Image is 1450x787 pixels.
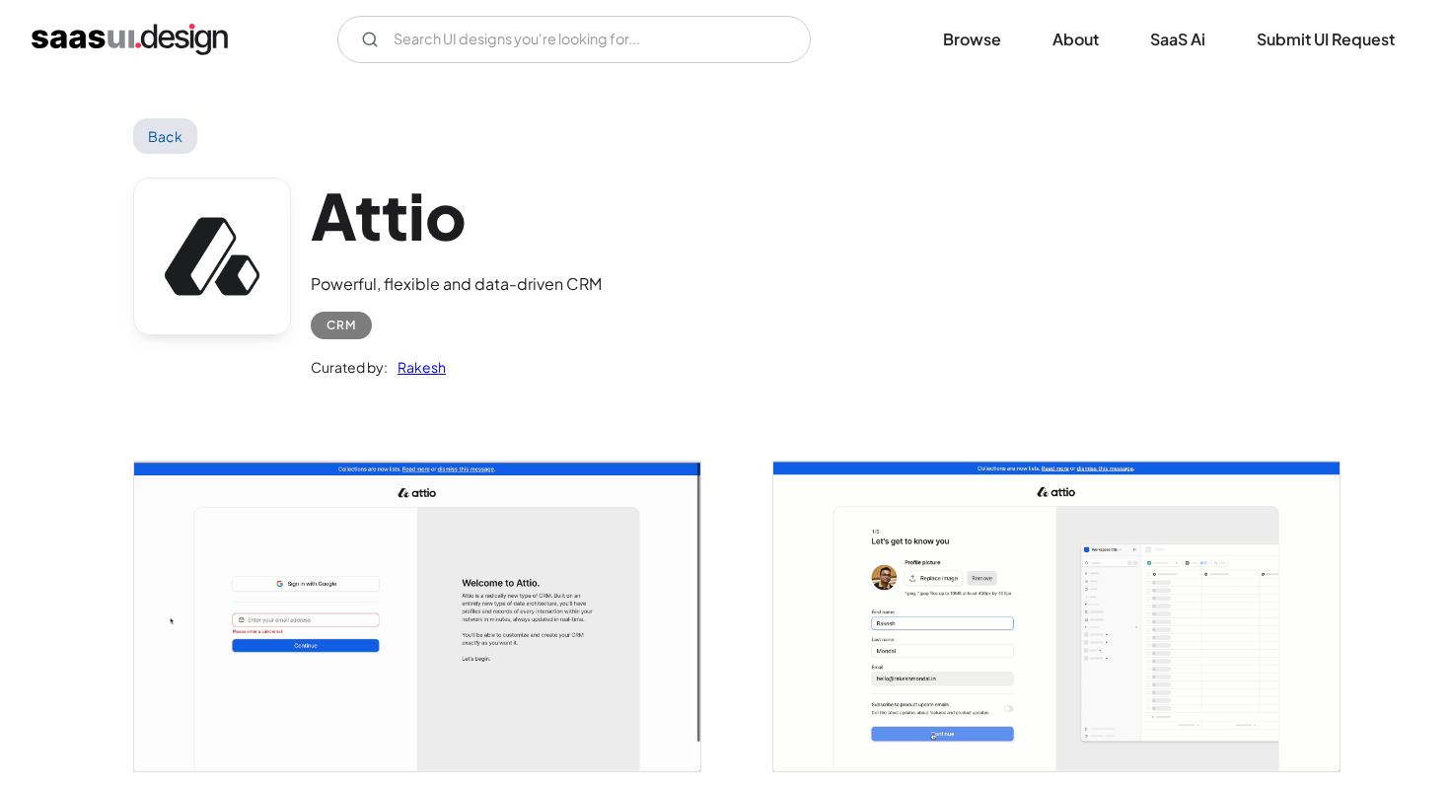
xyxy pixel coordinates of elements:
form: Email Form [337,16,811,63]
div: CRM [326,314,356,337]
img: 63e25b950f361025520fd3ac_Attio_%20Customer%20relationship%20lets%20get%20to%20know.png [773,462,1340,771]
a: Browse [919,18,1025,61]
a: SaaS Ai [1126,18,1229,61]
div: Curated by: [311,355,388,379]
a: home [32,24,228,55]
h1: Attio [311,178,602,253]
a: Back [133,118,197,154]
a: Rakesh [388,355,446,379]
a: About [1029,18,1123,61]
a: open lightbox [134,462,700,771]
input: Search UI designs you're looking for... [337,16,811,63]
div: Powerful, flexible and data-driven CRM [311,272,602,296]
img: 63e25b967455a07d7c44aa86_Attio_%20Customer%20relationship%20Welcome.png [134,462,700,771]
a: open lightbox [773,462,1340,771]
a: Submit UI Request [1233,18,1418,61]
